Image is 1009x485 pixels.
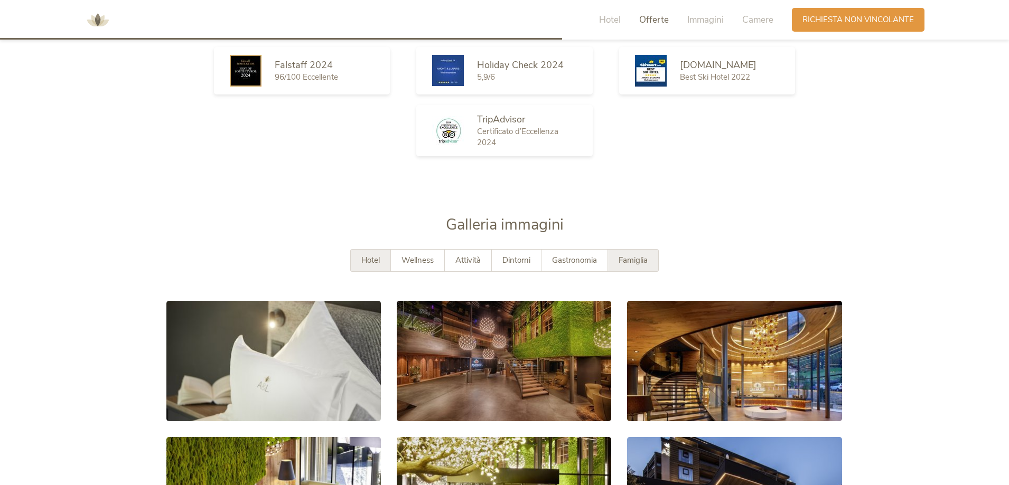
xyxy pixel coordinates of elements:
[275,72,338,82] span: 96/100 Eccellente
[687,14,724,26] span: Immagini
[455,255,481,265] span: Attività
[401,255,434,265] span: Wellness
[742,14,773,26] span: Camere
[477,113,525,126] span: TripAdvisor
[82,16,114,23] a: AMONTI & LUNARIS Wellnessresort
[502,255,530,265] span: Dintorni
[639,14,669,26] span: Offerte
[635,55,667,87] img: Skiresort.de
[432,55,464,86] img: Holiday Check 2024
[432,116,464,145] img: TripAdvisor
[477,59,564,71] span: Holiday Check 2024
[477,126,558,148] span: Certificato d’Eccellenza 2024
[619,255,648,265] span: Famiglia
[552,255,597,265] span: Gastronomia
[82,4,114,36] img: AMONTI & LUNARIS Wellnessresort
[230,55,261,87] img: Falstaff 2024
[446,214,564,235] span: Galleria immagini
[802,14,914,25] span: Richiesta non vincolante
[680,72,750,82] span: Best Ski Hotel 2022
[599,14,621,26] span: Hotel
[275,59,333,71] span: Falstaff 2024
[680,59,756,71] span: [DOMAIN_NAME]
[477,72,495,82] span: 5,9/6
[361,255,380,265] span: Hotel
